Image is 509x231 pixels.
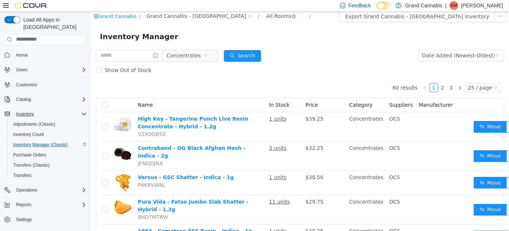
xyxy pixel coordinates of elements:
i: icon: left [332,74,336,79]
button: Transfers [7,170,90,181]
button: Home [1,50,90,60]
span: Inventory Manager (Classic) [10,140,87,149]
span: Home [13,50,87,60]
i: icon: right [367,74,371,79]
a: icon: shopGrand Cannabis [3,2,45,7]
i: icon: info-circle [62,41,67,46]
button: Settings [1,214,90,225]
img: Contraband - OG Black Afghan Hash - Indica - 2g hero shot [23,133,41,151]
u: 1 units [178,163,195,168]
td: Concentrates [255,130,295,159]
span: Settings [16,217,32,223]
button: Users [13,65,30,74]
li: 3 [356,72,365,80]
span: OCS [298,187,309,193]
span: Inventory Count [10,130,87,139]
span: OCS [298,104,309,110]
span: $29.75 [214,187,232,193]
button: Inventory [1,109,90,119]
button: Reports [13,200,34,209]
div: Date Added (Newest-Oldest) [331,38,404,49]
span: Price [214,90,227,96]
span: Grand Cannabis - Dunnville [55,0,155,8]
span: / [167,2,168,7]
span: Users [13,65,87,74]
span: Adjustments (Classic) [10,120,87,129]
li: Previous Page [330,72,338,80]
u: 3 units [178,133,195,139]
span: Operations [13,186,87,194]
span: Customers [16,82,37,88]
span: Catalog [13,95,87,104]
span: $39.25 [214,216,232,222]
span: Transfers (Classic) [10,161,87,170]
div: Ethan May [450,1,458,10]
u: 1 units [178,216,195,222]
button: Catalog [13,95,34,104]
button: Operations [13,186,40,194]
span: JFNQDJNX [47,149,72,155]
td: Concentrates [255,183,295,213]
button: icon: swapMove [382,139,416,150]
span: Purchase Orders [10,151,87,159]
a: Customers [13,80,40,89]
button: icon: ellipsis [415,165,427,177]
button: Catalog [1,94,90,105]
a: Purchase Orders [10,151,49,159]
span: In Stock [178,90,198,96]
p: | [445,1,447,10]
button: Adjustments (Classic) [7,119,90,129]
a: Settings [13,215,35,224]
span: $32.25 [214,133,232,139]
a: 3 [356,72,364,80]
span: Home [16,52,28,58]
span: $30.50 [214,163,232,168]
input: Dark Mode [377,2,392,10]
a: Contraband - OG Black Afghan Hash - Indica - 2g [47,133,154,147]
span: Catalog [16,96,31,102]
button: Operations [1,185,90,195]
span: Inventory [13,110,87,118]
button: icon: ellipsis [415,219,427,231]
span: VZX0GB50 [47,120,74,125]
td: Concentrates [255,159,295,183]
span: Show Out of Stock [11,56,63,61]
a: Transfers [10,171,34,180]
span: OCS [298,133,309,139]
i: icon: down [404,42,409,47]
span: Load All Apps in [GEOGRAPHIC_DATA] [20,16,87,31]
a: Adjustments (Classic) [10,120,58,129]
img: Cova [15,2,47,9]
span: Transfers [10,171,87,180]
p: Grand Cannabis [405,1,442,10]
li: 60 results [301,72,326,80]
td: Concentrates [255,101,295,130]
button: Users [1,65,90,75]
i: icon: close-circle [201,3,205,7]
span: EM [451,1,457,10]
button: Purchase Orders [7,150,90,160]
a: 2 [347,72,355,80]
span: Inventory Count [13,132,44,137]
span: Name [47,90,62,96]
button: icon: swapMove [382,219,416,231]
li: 1 [338,72,347,80]
i: icon: shop [3,2,7,7]
span: Manufacturer [328,90,362,96]
span: Users [16,67,27,73]
span: Transfers [13,173,31,178]
i: icon: down [403,74,407,79]
button: Inventory Count [7,129,90,140]
span: OCS [298,163,309,168]
span: Purchase Orders [13,152,46,158]
button: icon: swapMove [382,192,416,204]
span: Operations [16,187,38,193]
li: Next Page [365,72,373,80]
span: 8HD7MTRW [47,202,77,208]
span: OCS [298,216,309,222]
span: Concentrates [75,38,110,49]
button: Customers [1,79,90,90]
span: / [48,2,50,7]
span: P6K6VW8L [47,170,74,176]
span: / [218,2,219,7]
